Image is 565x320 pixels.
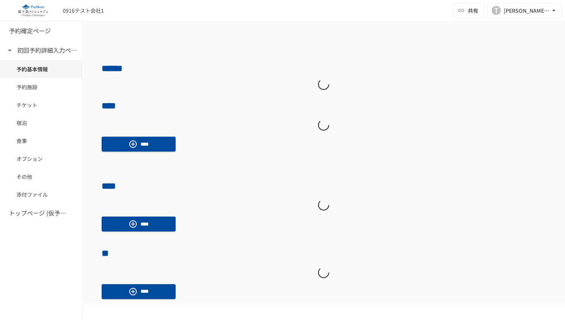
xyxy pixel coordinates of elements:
span: 添付ファイル [16,190,65,199]
span: チケット [16,101,65,109]
button: T[PERSON_NAME][EMAIL_ADDRESS][PERSON_NAME][DOMAIN_NAME] [487,3,562,18]
h6: 初回予約詳細入力ページ [17,46,77,55]
span: 宿泊 [16,119,65,127]
button: 共有 [453,3,484,18]
div: 0916テスト会社1 [63,7,104,15]
span: 予約施設 [16,83,65,91]
h6: トップページ (仮予約一覧) [9,208,69,218]
div: T [492,6,501,15]
img: eQeGXtYPV2fEKIA3pizDiVdzO5gJTl2ahLbsPaD2E4R [9,4,57,16]
span: 予約基本情報 [16,65,65,73]
h6: 予約確定ページ [9,26,51,36]
div: [PERSON_NAME][EMAIL_ADDRESS][PERSON_NAME][DOMAIN_NAME] [504,6,550,15]
span: オプション [16,155,65,163]
span: その他 [16,173,65,181]
span: 共有 [468,6,478,15]
span: 食事 [16,137,65,145]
